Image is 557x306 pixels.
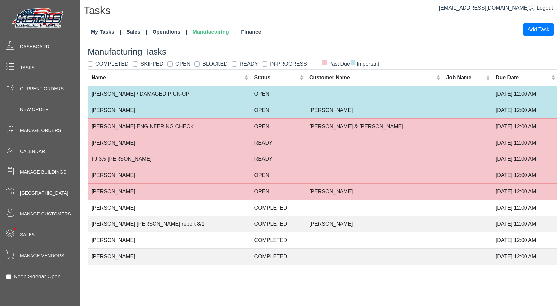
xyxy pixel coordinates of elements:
[250,200,305,216] td: COMPLETED
[88,167,250,183] td: [PERSON_NAME]
[95,60,129,68] label: COMPLETED
[20,64,35,71] span: Tasks
[88,47,557,57] h3: Manufacturing Tasks
[20,190,68,197] span: [GEOGRAPHIC_DATA]
[202,60,227,68] label: BLOCKED
[322,61,350,67] span: Past Due
[20,169,66,176] span: Manage Buildings
[250,135,305,151] td: READY
[88,26,124,39] a: My Tasks
[492,232,557,248] td: [DATE] 12:00 AM
[322,60,328,65] span: ■
[250,86,305,102] td: OPEN
[20,231,35,238] span: Sales
[492,248,557,265] td: [DATE] 12:00 AM
[309,74,435,82] div: Customer Name
[88,183,250,200] td: [PERSON_NAME]
[492,200,557,216] td: [DATE] 12:00 AM
[88,118,250,135] td: [PERSON_NAME] ENGINEERING CHECK
[250,167,305,183] td: OPEN
[84,4,557,19] h1: Tasks
[254,74,298,82] div: Status
[88,216,250,232] td: [PERSON_NAME] [PERSON_NAME] report 8/1
[141,60,163,68] label: SKIPPED
[88,135,250,151] td: [PERSON_NAME]
[88,86,250,102] td: [PERSON_NAME] / DAMAGED PICK-UP
[88,102,250,118] td: [PERSON_NAME]
[88,248,250,265] td: [PERSON_NAME]
[20,252,64,259] span: Manage Vendors
[88,200,250,216] td: [PERSON_NAME]
[250,118,305,135] td: OPEN
[305,216,442,232] td: [PERSON_NAME]
[240,60,258,68] label: READY
[10,6,66,31] img: Metals Direct Inc Logo
[88,232,250,248] td: [PERSON_NAME]
[6,218,23,240] span: •
[492,135,557,151] td: [DATE] 12:00 AM
[20,85,64,92] span: Current Orders
[492,167,557,183] td: [DATE] 12:00 AM
[250,151,305,167] td: READY
[492,102,557,118] td: [DATE] 12:00 AM
[492,216,557,232] td: [DATE] 12:00 AM
[350,61,379,67] span: Important
[92,74,243,82] div: Name
[305,183,442,200] td: [PERSON_NAME]
[250,216,305,232] td: COMPLETED
[14,273,61,281] label: Keep Sidebar Open
[88,151,250,167] td: FJ 3.5 [PERSON_NAME]
[175,60,190,68] label: OPEN
[446,74,484,82] div: Job Name
[496,74,550,82] div: Due Date
[492,183,557,200] td: [DATE] 12:00 AM
[350,60,356,65] span: ■
[190,26,239,39] a: Manufacturing
[305,118,442,135] td: [PERSON_NAME] & [PERSON_NAME]
[305,102,442,118] td: [PERSON_NAME]
[439,4,553,12] div: |
[492,86,557,102] td: [DATE] 12:00 AM
[250,232,305,248] td: COMPLETED
[20,106,49,113] span: New Order
[250,183,305,200] td: OPEN
[20,148,45,155] span: Calendar
[250,102,305,118] td: OPEN
[238,26,264,39] a: Finance
[20,211,71,217] span: Manage Customers
[124,26,150,39] a: Sales
[537,5,553,11] span: Logout
[150,26,190,39] a: Operations
[523,23,554,36] button: Add Task
[20,43,49,50] span: Dashboard
[492,151,557,167] td: [DATE] 12:00 AM
[270,60,307,68] label: IN-PROGRESS
[492,118,557,135] td: [DATE] 12:00 AM
[20,127,61,134] span: Manage Orders
[250,248,305,265] td: COMPLETED
[439,5,535,11] a: [EMAIL_ADDRESS][DOMAIN_NAME]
